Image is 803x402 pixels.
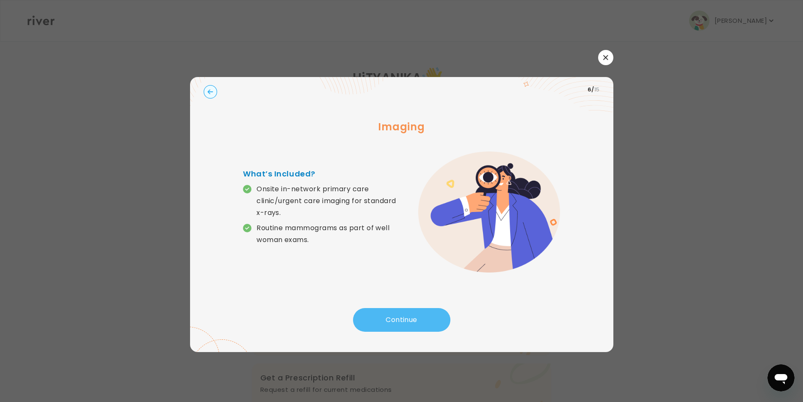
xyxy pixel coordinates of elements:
p: Routine mammograms as part of well woman exams. [257,222,401,246]
img: error graphic [418,151,560,273]
h4: What’s Included? [243,168,401,180]
p: Onsite in-network primary care clinic/urgent care imaging for standard x-rays. [257,183,401,219]
button: Continue [353,308,450,332]
h3: Imaging [204,119,600,135]
iframe: Button to launch messaging window [767,364,795,391]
